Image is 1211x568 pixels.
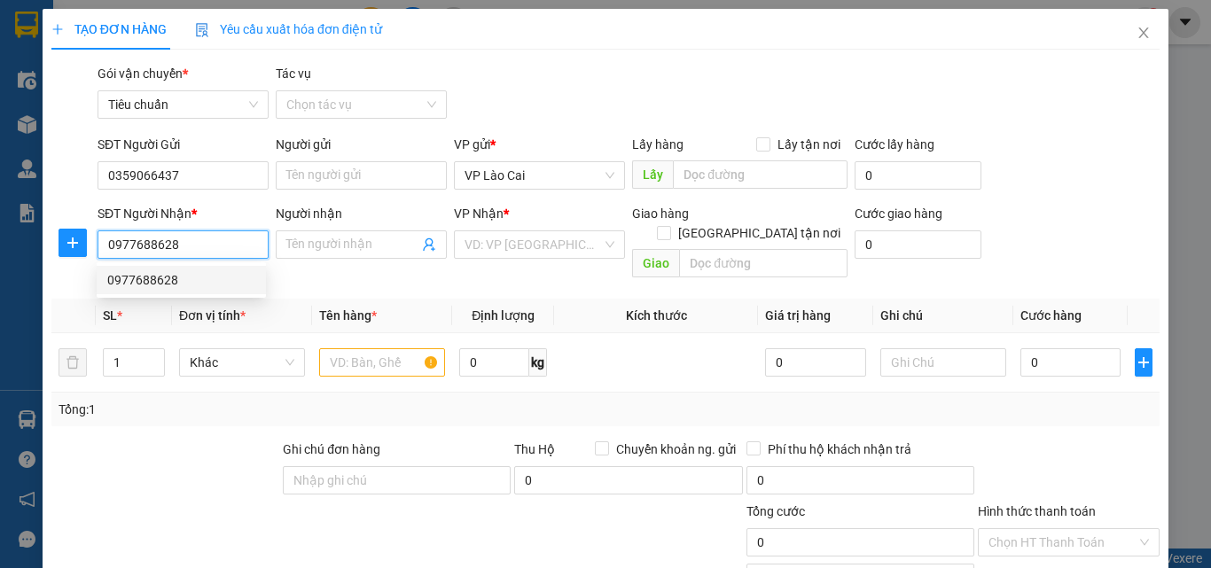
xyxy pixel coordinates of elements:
span: VP Nhận [454,206,504,221]
img: icon [195,23,209,37]
div: SĐT Người Gửi [98,135,269,154]
div: SĐT Người Nhận [98,204,269,223]
div: Tổng: 1 [59,400,469,419]
span: Lấy tận nơi [770,135,848,154]
input: Cước lấy hàng [855,161,981,190]
span: Lấy hàng [632,137,684,152]
button: plus [1135,348,1152,377]
input: Dọc đường [673,160,848,189]
input: VD: Bàn, Ghế [319,348,445,377]
div: 0977688628 [107,270,255,290]
input: Dọc đường [679,249,848,277]
span: user-add [422,237,436,252]
span: Cước hàng [1020,308,1082,323]
input: Cước giao hàng [855,230,981,259]
span: Kích thước [626,308,687,323]
span: VP Lào Cai [465,162,614,189]
span: plus [59,236,86,250]
span: Phí thu hộ khách nhận trả [761,440,918,459]
span: Chuyển khoản ng. gửi [609,440,743,459]
input: Ghi chú đơn hàng [283,466,511,494]
strong: 0888 827 827 - 0848 827 827 [37,83,177,114]
label: Cước lấy hàng [855,137,934,152]
strong: 024 3236 3236 - [9,67,178,98]
span: Giao hàng [632,206,689,221]
button: plus [59,229,87,257]
span: kg [529,348,547,377]
span: Tên hàng [319,308,377,323]
span: Tổng cước [746,504,805,518]
span: TẠO ĐƠN HÀNG [51,22,167,36]
div: Người nhận [276,204,447,223]
span: Giá trị hàng [765,308,831,323]
span: Đơn vị tính [179,308,246,323]
span: Khác [190,349,294,376]
span: plus [51,23,64,35]
span: Giao [632,249,679,277]
div: 0977688628 [97,266,266,294]
button: Close [1119,9,1168,58]
span: Gói vận chuyển [98,66,188,81]
span: Gửi hàng [GEOGRAPHIC_DATA]: Hotline: [8,51,178,114]
span: close [1137,26,1151,40]
div: VP gửi [454,135,625,154]
th: Ghi chú [873,299,1013,333]
strong: Công ty TNHH Phúc Xuyên [19,9,167,47]
span: Định lượng [472,308,535,323]
span: Gửi hàng Hạ Long: Hotline: [16,119,170,166]
span: plus [1136,355,1152,370]
span: Yêu cầu xuất hóa đơn điện tử [195,22,382,36]
span: [GEOGRAPHIC_DATA] tận nơi [671,223,848,243]
button: delete [59,348,87,377]
span: Lấy [632,160,673,189]
label: Hình thức thanh toán [978,504,1096,518]
span: Tiêu chuẩn [108,91,258,118]
span: Thu Hộ [514,442,555,456]
input: Ghi Chú [880,348,1006,377]
label: Tác vụ [276,66,311,81]
input: 0 [765,348,865,377]
div: Người gửi [276,135,447,154]
label: Cước giao hàng [855,206,942,221]
label: Ghi chú đơn hàng [283,442,380,456]
span: SL [103,308,117,323]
